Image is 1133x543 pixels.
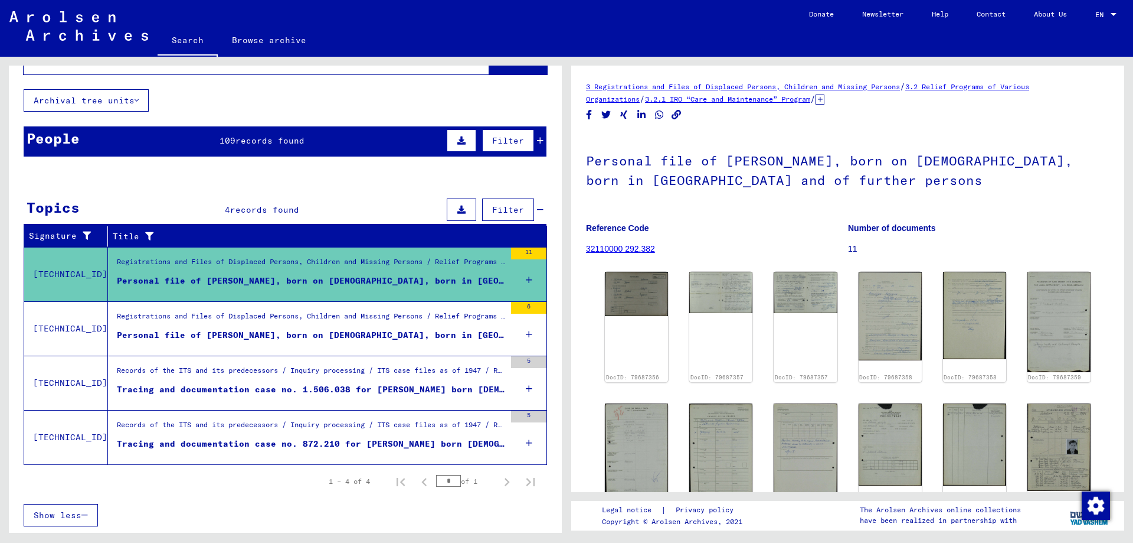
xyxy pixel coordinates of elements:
[605,272,668,316] img: 001.jpg
[690,374,744,381] a: DocID: 79687357
[482,199,534,221] button: Filter
[900,81,905,92] span: /
[605,404,668,504] img: 002.jpg
[1095,10,1103,19] mat-select-trigger: EN
[666,504,748,516] a: Privacy policy
[495,470,519,493] button: Next page
[117,275,505,287] div: Personal file of [PERSON_NAME], born on [DEMOGRAPHIC_DATA], born in [GEOGRAPHIC_DATA] and of furt...
[9,11,148,41] img: Arolsen_neg.svg
[24,504,98,526] button: Show less
[653,108,666,122] button: Share on WhatsApp
[602,516,748,527] p: Copyright © Arolsen Archives, 2021
[586,134,1109,205] h1: Personal file of [PERSON_NAME], born on [DEMOGRAPHIC_DATA], born in [GEOGRAPHIC_DATA] and of furt...
[943,272,1006,359] img: 002.jpg
[158,26,218,57] a: Search
[775,374,828,381] a: DocID: 79687357
[117,438,505,450] div: Tracing and documentation case no. 872.210 for [PERSON_NAME] born [DEMOGRAPHIC_DATA]
[113,230,523,243] div: Title
[482,129,534,152] button: Filter
[602,504,748,516] div: |
[586,82,900,91] a: 3 Registrations and Files of Displaced Persons, Children and Missing Persons
[586,244,655,253] a: 32110000 292.382
[511,411,546,422] div: 5
[600,108,613,122] button: Share on Twitter
[636,108,648,122] button: Share on LinkedIn
[24,356,108,410] td: [TECHNICAL_ID]
[859,374,912,381] a: DocID: 79687358
[640,93,645,104] span: /
[670,108,683,122] button: Copy link
[1027,272,1091,372] img: 001.jpg
[519,470,542,493] button: Last page
[24,89,149,112] button: Archival tree units
[1067,500,1112,530] img: yv_logo.png
[606,374,659,381] a: DocID: 79687356
[29,230,99,242] div: Signature
[29,227,110,246] div: Signature
[774,404,837,505] img: 002.jpg
[34,510,81,521] span: Show less
[492,204,524,215] span: Filter
[389,470,412,493] button: First page
[645,95,810,103] a: 3.2.1 IRO “Care and Maintenance” Program
[1027,404,1091,491] img: 001.jpg
[117,365,505,382] div: Records of the ITS and its predecessors / Inquiry processing / ITS case files as of 1947 / Reposi...
[24,410,108,464] td: [TECHNICAL_ID]
[492,135,524,146] span: Filter
[329,476,370,487] div: 1 – 4 of 4
[810,93,816,104] span: /
[689,404,752,505] img: 001.jpg
[27,128,80,149] div: People
[848,223,936,233] b: Number of documents
[860,505,1021,515] p: The Arolsen Archives online collections
[436,476,495,487] div: of 1
[1081,491,1109,519] div: Zustimmung ändern
[412,470,436,493] button: Previous page
[602,504,661,516] a: Legal notice
[113,227,535,246] div: Title
[860,515,1021,526] p: have been realized in partnership with
[848,243,1109,255] p: 11
[586,223,649,233] b: Reference Code
[117,383,505,396] div: Tracing and documentation case no. 1.506.038 for [PERSON_NAME] born [DEMOGRAPHIC_DATA]
[117,311,505,327] div: Registrations and Files of Displaced Persons, Children and Missing Persons / Relief Programs of V...
[235,135,304,146] span: records found
[1028,374,1081,381] a: DocID: 79687359
[220,135,235,146] span: 109
[117,256,505,273] div: Registrations and Files of Displaced Persons, Children and Missing Persons / Relief Programs of V...
[859,272,922,360] img: 001.jpg
[1082,492,1110,520] img: Zustimmung ändern
[583,108,595,122] button: Share on Facebook
[943,404,1006,486] img: 002.jpg
[774,272,837,313] img: 002.jpg
[689,272,752,313] img: 001.jpg
[859,404,922,486] img: 001.jpg
[944,374,997,381] a: DocID: 79687358
[117,420,505,436] div: Records of the ITS and its predecessors / Inquiry processing / ITS case files as of 1947 / Reposi...
[618,108,630,122] button: Share on Xing
[218,26,320,54] a: Browse archive
[117,329,505,342] div: Personal file of [PERSON_NAME], born on [DEMOGRAPHIC_DATA], born in [GEOGRAPHIC_DATA]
